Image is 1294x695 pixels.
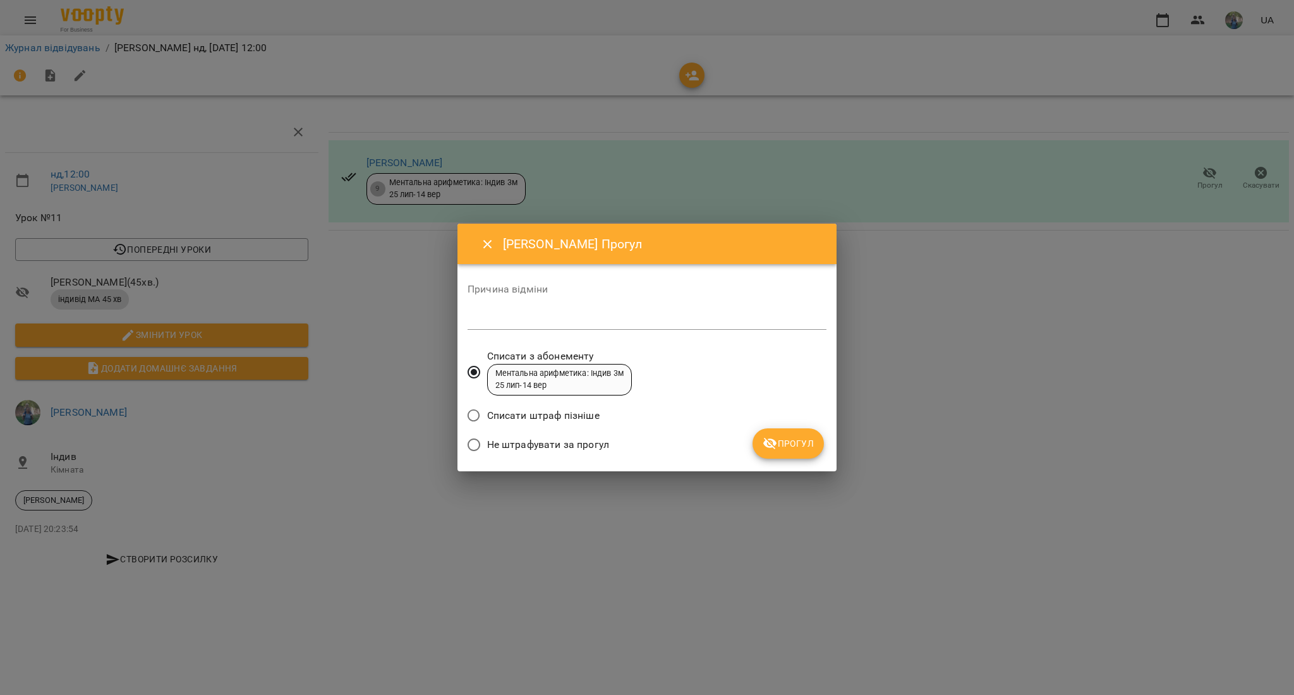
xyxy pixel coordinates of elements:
span: Списати з абонементу [487,349,632,364]
span: Не штрафувати за прогул [487,437,609,452]
h6: [PERSON_NAME] Прогул [503,234,821,254]
button: Прогул [753,428,824,459]
span: Прогул [763,436,814,451]
span: Списати штраф пізніше [487,408,600,423]
button: Close [473,229,503,260]
div: Ментальна арифметика: Індив 3м 25 лип - 14 вер [495,368,624,391]
label: Причина відміни [468,284,826,294]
